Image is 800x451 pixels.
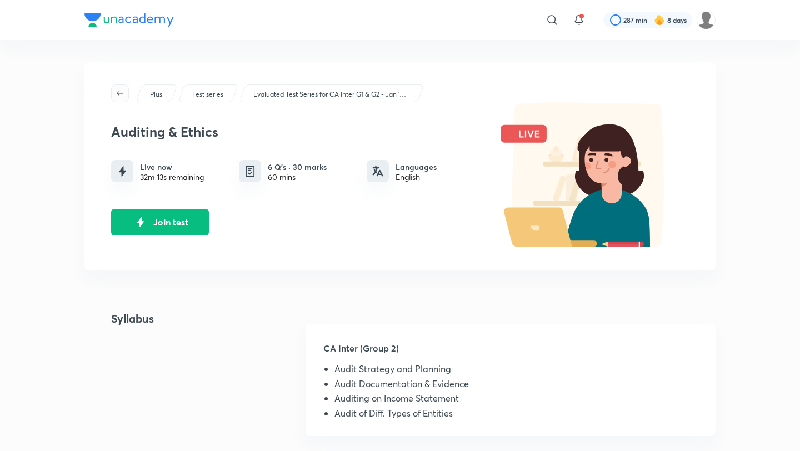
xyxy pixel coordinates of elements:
[252,89,411,99] a: Evaluated Test Series for CA Inter G1 & G2 - Jan '26 / [DATE]
[372,166,383,177] img: languages
[192,89,223,99] p: Test series
[396,161,437,173] h6: Languages
[334,379,698,393] li: Audit Documentation & Evidence
[111,209,209,235] button: Join test
[148,89,164,99] a: Plus
[150,89,162,99] p: Plus
[489,102,689,247] img: live
[132,214,149,230] img: live-icon
[140,173,204,182] div: 32m 13s remaining
[268,173,327,182] div: 60 mins
[396,173,437,182] div: English
[268,161,327,173] h6: 6 Q’s · 30 marks
[84,13,174,27] img: Company Logo
[253,89,409,99] p: Evaluated Test Series for CA Inter G1 & G2 - Jan '26 / [DATE]
[334,408,698,423] li: Audit of Diff. Types of Entities
[697,11,716,29] img: Jyoti
[334,364,698,378] li: Audit Strategy and Planning
[116,164,129,178] img: live-icon
[111,124,483,140] h3: Auditing & Ethics
[243,164,257,178] img: quiz info
[191,89,226,99] a: Test series
[84,310,154,449] h4: Syllabus
[334,393,698,408] li: Auditing on Income Statement
[323,342,698,364] h5: CA Inter (Group 2)
[654,14,665,26] img: streak
[140,161,204,173] h6: Live now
